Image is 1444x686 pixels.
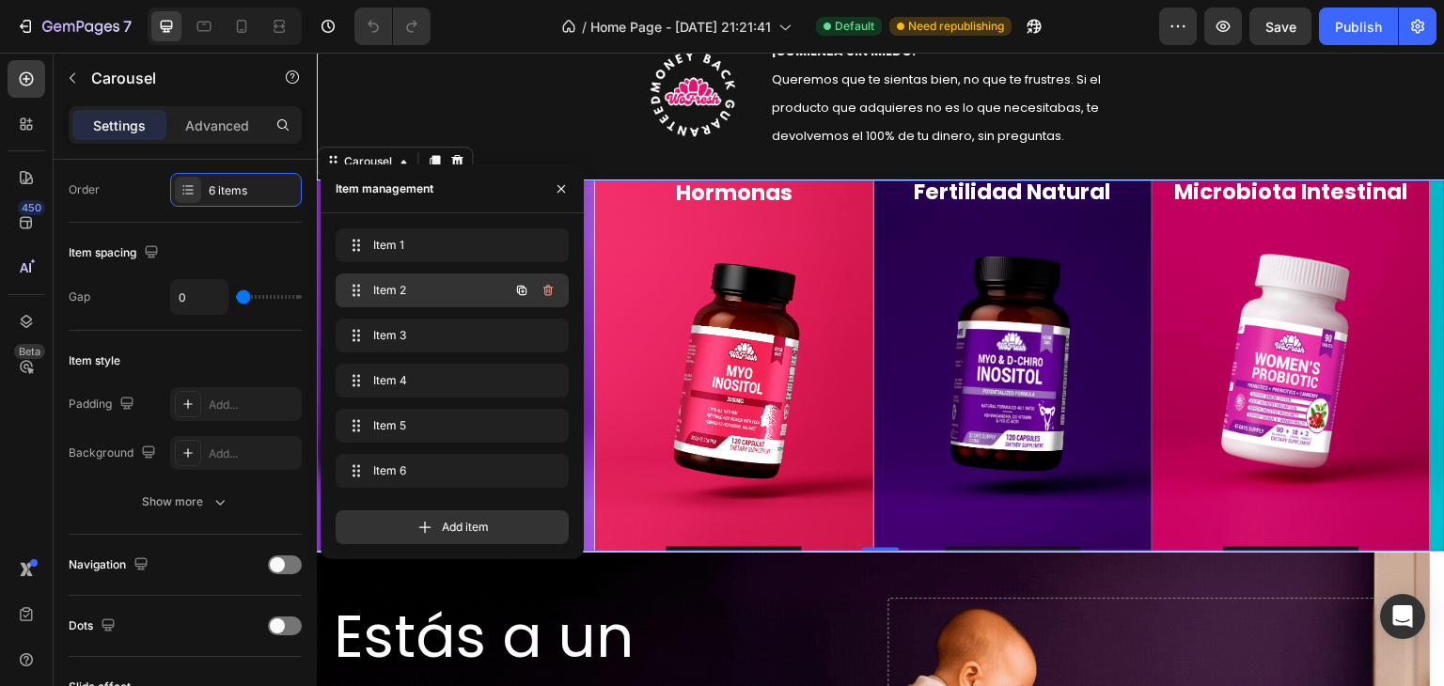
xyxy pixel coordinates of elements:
[8,8,140,45] button: 7
[373,372,524,389] span: Item 4
[69,181,100,198] div: Order
[69,553,152,578] div: Navigation
[209,397,297,413] div: Add...
[69,392,138,417] div: Padding
[317,53,1444,686] iframe: Design area
[373,462,524,479] span: Item 6
[18,200,45,215] div: 450
[350,493,485,530] button: <p>Descúbrelo</p>
[209,445,297,462] div: Add...
[1265,19,1296,35] span: Save
[69,241,163,266] div: Item spacing
[209,182,297,199] div: 6 items
[582,17,587,37] span: /
[17,543,317,625] span: Estás a un
[336,180,433,197] div: Item management
[835,18,874,35] span: Default
[69,485,302,519] button: Show more
[91,67,251,89] p: Carousel
[93,116,146,135] p: Settings
[354,8,431,45] div: Undo/Redo
[171,280,228,314] input: Auto
[1249,8,1311,45] button: Save
[373,417,524,434] span: Item 5
[1380,594,1425,639] div: Open Intercom Messenger
[24,101,79,117] div: Carousel
[908,18,1004,35] span: Need republishing
[455,18,784,92] span: Queremos que te sientas bien, no que te frustres. Si el producto que adquieres no es lo que neces...
[373,237,524,254] span: Item 1
[628,493,763,530] button: <p>Descúbrelo</p>
[1319,8,1398,45] button: Publish
[123,15,132,38] p: 7
[590,17,771,37] span: Home Page - [DATE] 21:21:41
[14,344,45,359] div: Beta
[69,352,120,369] div: Item style
[69,614,119,639] div: Dots
[69,441,160,466] div: Background
[1335,17,1382,37] div: Publish
[442,519,489,536] span: Add item
[142,492,229,511] div: Show more
[373,282,479,299] span: Item 2
[185,116,249,135] p: Advanced
[69,288,90,305] div: Gap
[373,327,524,344] span: Item 3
